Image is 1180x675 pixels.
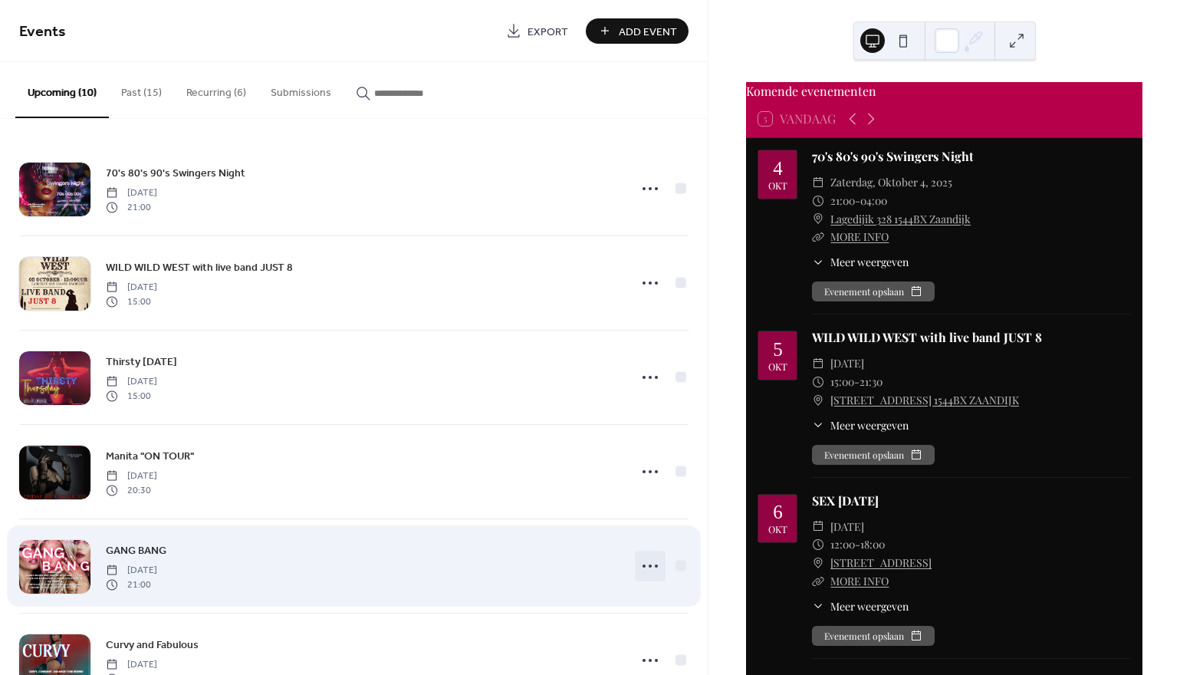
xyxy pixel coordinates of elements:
[768,181,787,191] div: okt
[812,254,824,270] div: ​
[258,62,343,117] button: Submissions
[768,362,787,372] div: okt
[174,62,258,117] button: Recurring (6)
[830,354,864,373] span: [DATE]
[19,17,66,47] span: Events
[830,210,971,229] a: Lagedijik 328 1544BX Zaandijk
[106,564,157,578] span: [DATE]
[106,164,245,182] a: 70's 80's 90's Swingers Night
[773,159,783,178] div: 4
[830,574,889,588] a: MORE INFO
[830,192,855,210] span: 21:00
[106,389,157,403] span: 15:00
[106,658,157,672] span: [DATE]
[812,535,824,554] div: ​
[812,173,824,192] div: ​
[830,554,932,572] a: [STREET_ADDRESS]
[106,295,157,308] span: 15:00
[812,391,824,410] div: ​
[106,636,199,654] a: Curvy and Fabulous
[106,258,293,276] a: WILD WILD WEST with live band JUST 8
[812,554,824,572] div: ​
[812,373,824,391] div: ​
[860,192,887,210] span: 04:00
[830,173,952,192] span: zaterdag, oktober 4, 2025
[106,166,245,182] span: 70's 80's 90's Swingers Night
[830,598,909,614] span: Meer weergeven
[812,417,824,433] div: ​
[812,254,909,270] button: ​Meer weergeven
[106,354,177,370] span: Thirsty [DATE]
[106,200,157,214] span: 21:00
[812,148,974,164] a: 70's 80's 90's Swingers Night
[495,18,580,44] a: Export
[768,525,787,535] div: okt
[106,543,166,559] span: GANG BANG
[860,373,883,391] span: 21:30
[812,445,935,465] button: Evenement opslaan
[106,375,157,389] span: [DATE]
[812,210,824,229] div: ​
[109,62,174,117] button: Past (15)
[619,24,677,40] span: Add Event
[855,535,860,554] span: -
[106,483,157,497] span: 20:30
[106,353,177,370] a: Thirsty [DATE]
[812,598,824,614] div: ​
[812,572,824,591] div: ​
[812,328,1130,347] div: WILD WILD WEST with live band JUST 8
[830,254,909,270] span: Meer weergeven
[106,260,293,276] span: WILD WILD WEST with live band JUST 8
[746,82,1142,100] div: Komende evenementen
[812,518,824,536] div: ​
[586,18,689,44] button: Add Event
[106,637,199,654] span: Curvy and Fabulous
[106,469,157,483] span: [DATE]
[812,228,824,246] div: ​
[830,229,889,244] a: MORE INFO
[528,24,568,40] span: Export
[106,281,157,295] span: [DATE]
[106,186,157,200] span: [DATE]
[812,282,935,301] button: Evenement opslaan
[106,542,166,559] a: GANG BANG
[106,578,157,591] span: 21:00
[855,192,860,210] span: -
[773,340,783,359] div: 5
[15,62,109,118] button: Upcoming (10)
[830,417,909,433] span: Meer weergeven
[830,518,864,536] span: [DATE]
[812,626,935,646] button: Evenement opslaan
[812,598,909,614] button: ​Meer weergeven
[830,391,1019,410] a: [STREET_ADDRESS] 1544BX ZAANDIJK
[830,535,855,554] span: 12:00
[860,535,885,554] span: 18:00
[106,449,194,465] span: Manita "ON TOUR"
[854,373,860,391] span: -
[812,492,879,509] a: SEX [DATE]
[812,354,824,373] div: ​
[773,502,783,522] div: 6
[106,447,194,465] a: Manita "ON TOUR"
[830,373,854,391] span: 15:00
[812,417,909,433] button: ​Meer weergeven
[812,192,824,210] div: ​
